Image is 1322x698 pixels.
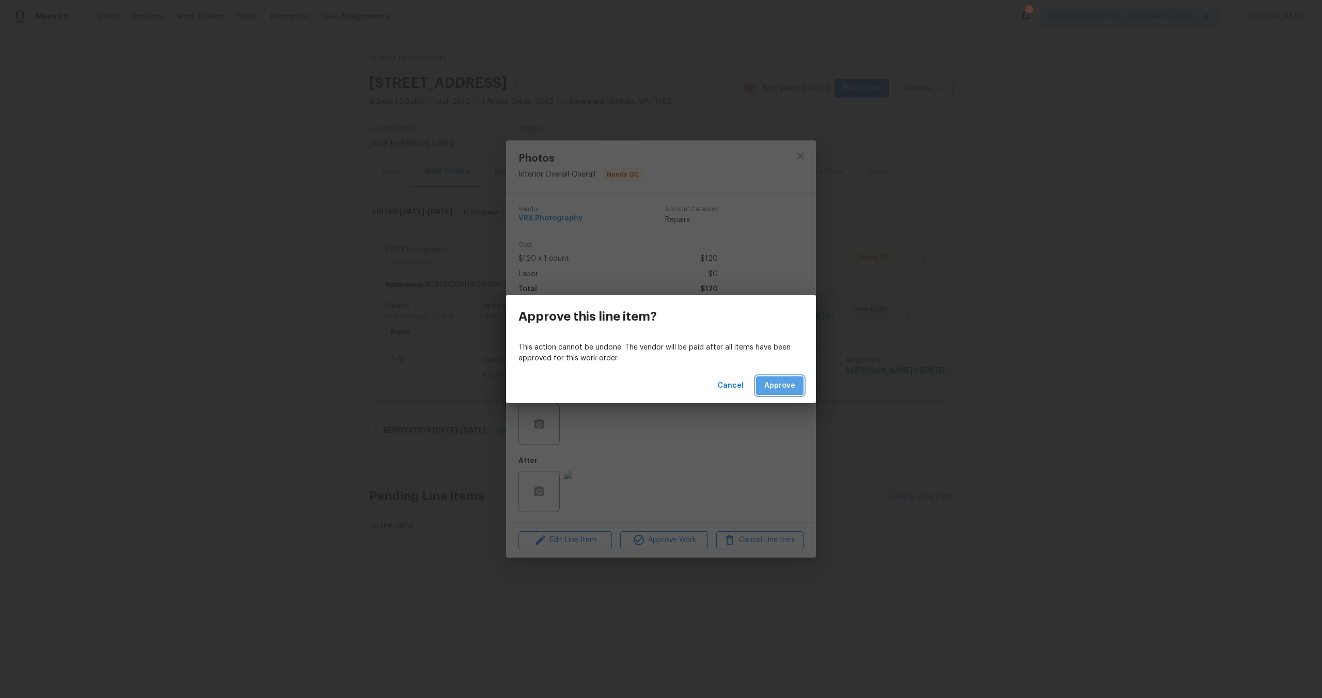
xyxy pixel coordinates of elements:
button: Approve [756,376,804,395]
button: Cancel [713,376,748,395]
span: Cancel [717,379,744,392]
span: Approve [764,379,795,392]
h3: Approve this line item? [518,309,657,324]
p: This action cannot be undone. The vendor will be paid after all items have been approved for this... [518,342,804,364]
